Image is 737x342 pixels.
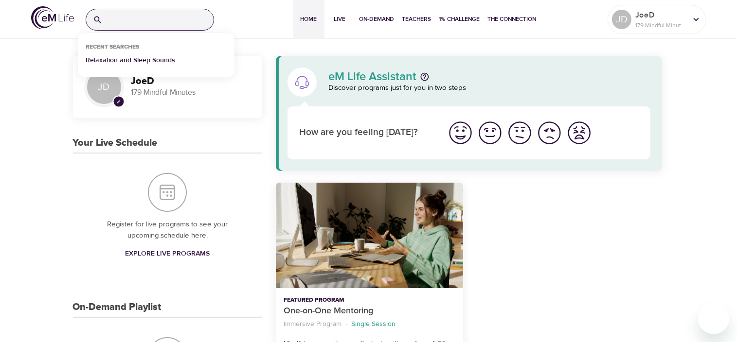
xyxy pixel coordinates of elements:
span: Home [297,14,321,24]
h3: Your Live Schedule [73,137,158,149]
button: One-on-One Mentoring [276,183,463,288]
button: I'm feeling good [475,118,505,148]
img: great [447,120,474,146]
button: I'm feeling bad [535,118,564,148]
div: JD [612,10,631,29]
a: Explore Live Programs [121,245,214,263]
div: JD [85,68,124,106]
button: I'm feeling great [446,118,475,148]
img: worst [566,120,593,146]
nav: breadcrumb [284,318,455,331]
span: 1% Challenge [439,14,480,24]
h3: On-Demand Playlist [73,302,162,313]
span: Live [328,14,352,24]
p: Register for live programs to see your upcoming schedule here. [92,219,243,241]
img: Your Live Schedule [148,173,187,212]
span: The Connection [488,14,537,24]
li: · [345,318,347,331]
img: good [477,120,503,146]
span: On-Demand [360,14,395,24]
p: Featured Program [284,296,455,305]
p: 179 Mindful Minutes [131,87,251,98]
img: logo [31,6,74,29]
button: I'm feeling worst [564,118,594,148]
p: One-on-One Mentoring [284,305,455,318]
p: How are you feeling [DATE]? [299,126,434,140]
p: eM Life Assistant [328,71,416,83]
p: Immersive Program [284,319,342,329]
iframe: Button to launch messaging window [698,303,729,334]
button: I'm feeling ok [505,118,535,148]
img: eM Life Assistant [294,74,310,90]
h3: JoeD [131,76,251,87]
input: Find programs, teachers, etc... [107,9,214,30]
img: ok [506,120,533,146]
p: JoeD [635,9,687,21]
p: 179 Mindful Minutes [635,21,687,30]
p: Discover programs just for you in two steps [328,83,651,94]
span: Explore Live Programs [125,248,210,260]
span: Teachers [402,14,431,24]
div: Recent Searches [78,43,147,55]
img: bad [536,120,563,146]
p: Relaxation and Sleep Sounds [86,55,175,69]
p: Single Session [351,319,395,329]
